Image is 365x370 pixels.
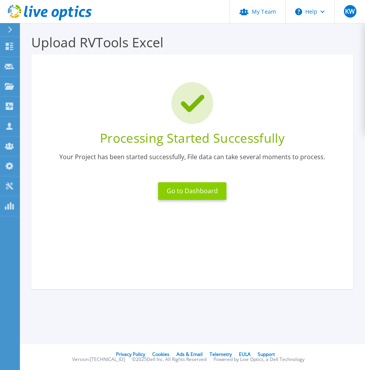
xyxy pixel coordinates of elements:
h3: Upload RVTools Excel [31,33,353,51]
a: Privacy Policy [116,351,145,357]
div: Your Project has been started successfully, File data can take several moments to process. [43,153,342,172]
button: Go to Dashboard [158,182,226,200]
li: Powered by Live Optics, a Dell Technology [214,357,304,362]
a: Telemetry [210,351,232,357]
a: Cookies [152,351,169,357]
li: © 2025 Dell Inc. All Rights Reserved [132,357,207,362]
a: Support [258,351,275,357]
li: Version: [TECHNICAL_ID] [72,357,125,362]
span: KW [345,8,355,14]
a: EULA [239,351,251,357]
a: Ads & Email [176,351,203,357]
div: Processing Started Successfully [43,130,342,147]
